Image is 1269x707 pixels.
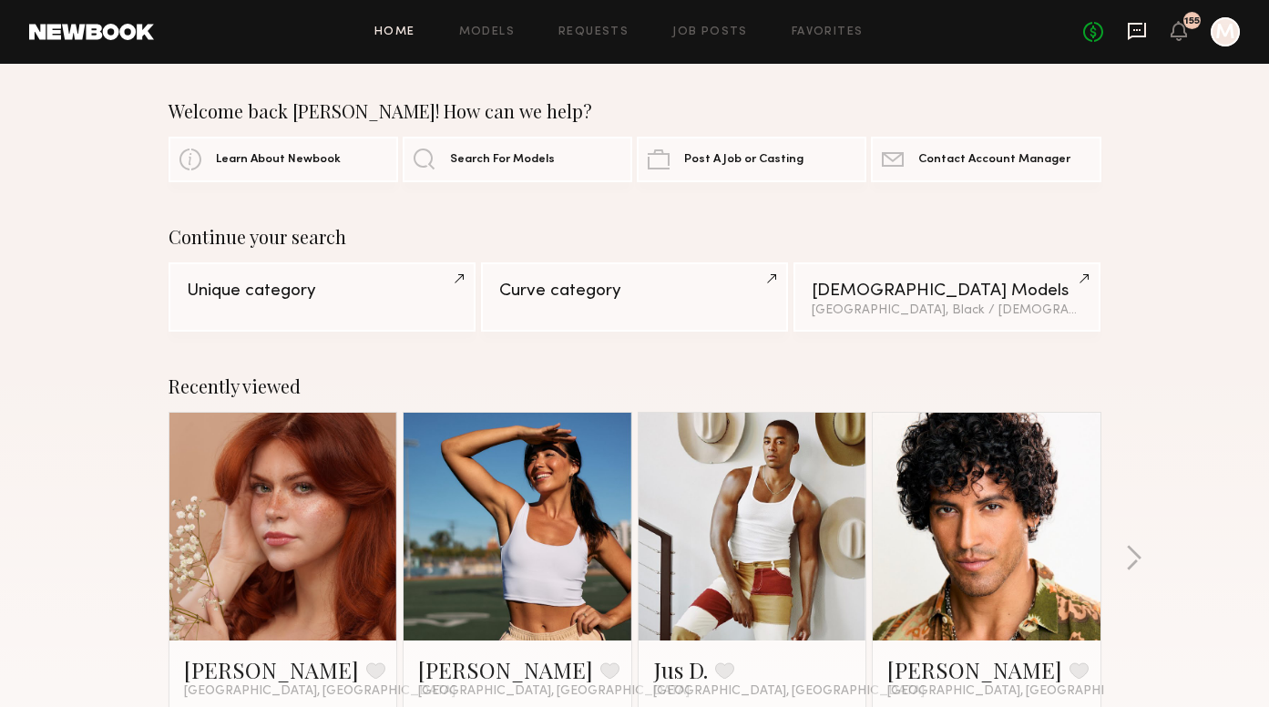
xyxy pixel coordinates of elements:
a: Job Posts [672,26,748,38]
div: Recently viewed [169,375,1101,397]
a: Unique category [169,262,476,332]
a: Curve category [481,262,788,332]
a: [PERSON_NAME] [418,655,593,684]
a: Favorites [792,26,864,38]
div: 155 [1184,16,1200,26]
a: Home [374,26,415,38]
div: Curve category [499,282,770,300]
span: Learn About Newbook [216,154,341,166]
span: [GEOGRAPHIC_DATA], [GEOGRAPHIC_DATA] [184,684,455,699]
a: Models [459,26,515,38]
a: [PERSON_NAME] [184,655,359,684]
div: Unique category [187,282,457,300]
span: Search For Models [450,154,555,166]
span: [GEOGRAPHIC_DATA], [GEOGRAPHIC_DATA] [418,684,690,699]
a: [DEMOGRAPHIC_DATA] Models[GEOGRAPHIC_DATA], Black / [DEMOGRAPHIC_DATA] [793,262,1100,332]
a: Jus D. [653,655,708,684]
span: [GEOGRAPHIC_DATA], [GEOGRAPHIC_DATA] [653,684,925,699]
div: [DEMOGRAPHIC_DATA] Models [812,282,1082,300]
div: [GEOGRAPHIC_DATA], Black / [DEMOGRAPHIC_DATA] [812,304,1082,317]
div: Welcome back [PERSON_NAME]! How can we help? [169,100,1101,122]
a: [PERSON_NAME] [887,655,1062,684]
a: Requests [558,26,629,38]
span: [GEOGRAPHIC_DATA], [GEOGRAPHIC_DATA] [887,684,1159,699]
a: Learn About Newbook [169,137,398,182]
a: Contact Account Manager [871,137,1100,182]
a: Search For Models [403,137,632,182]
div: Continue your search [169,226,1101,248]
a: M [1211,17,1240,46]
span: Contact Account Manager [918,154,1070,166]
a: Post A Job or Casting [637,137,866,182]
span: Post A Job or Casting [684,154,803,166]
